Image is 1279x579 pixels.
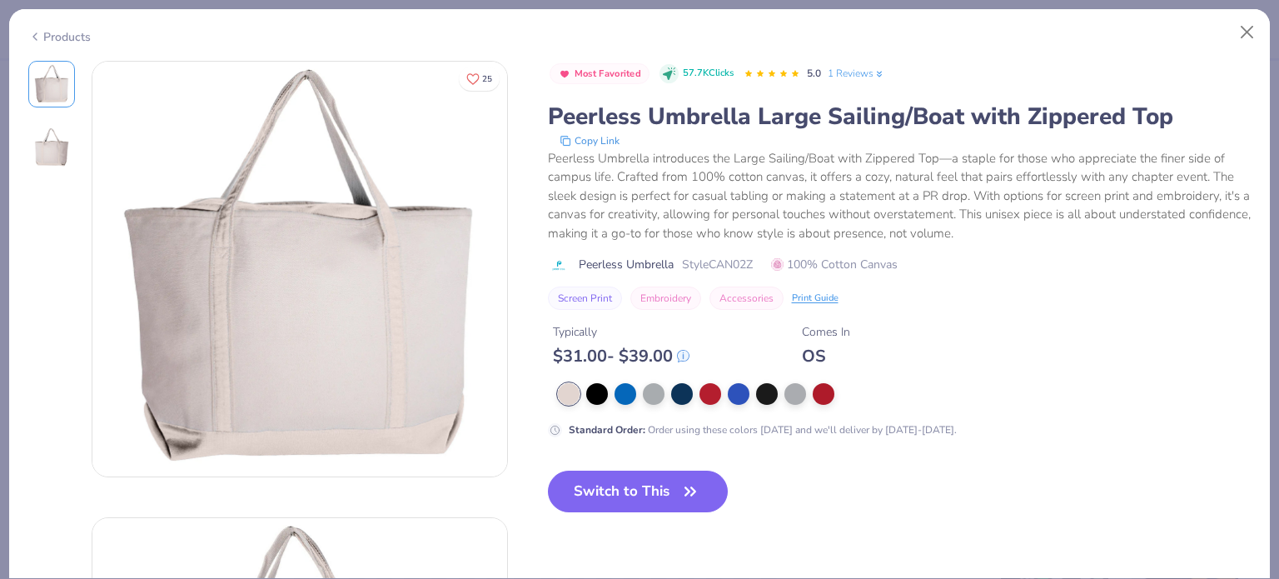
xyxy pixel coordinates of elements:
img: brand logo [548,259,570,272]
div: $ 31.00 - $ 39.00 [553,346,689,367]
button: Switch to This [548,471,729,512]
span: Style CAN02Z [682,256,753,273]
button: Accessories [709,287,784,310]
div: 5.0 Stars [744,61,800,87]
div: Print Guide [792,292,839,306]
div: Peerless Umbrella introduces the Large Sailing/Boat with Zippered Top—a staple for those who appr... [548,149,1252,243]
div: Typically [553,323,689,341]
strong: Standard Order : [569,423,645,437]
button: Screen Print [548,287,622,310]
a: 1 Reviews [828,66,885,81]
button: Like [459,67,500,91]
div: Peerless Umbrella Large Sailing/Boat with Zippered Top [548,101,1252,132]
button: Badge Button [550,63,650,85]
img: Front [32,64,72,104]
div: OS [802,346,850,367]
span: 25 [482,75,492,83]
span: Peerless Umbrella [579,256,674,273]
span: 100% Cotton Canvas [771,256,898,273]
span: Most Favorited [575,69,641,78]
div: Order using these colors [DATE] and we'll deliver by [DATE]-[DATE]. [569,422,957,437]
button: Embroidery [630,287,701,310]
img: Most Favorited sort [558,67,571,81]
div: Products [28,28,91,46]
div: Comes In [802,323,850,341]
img: Back [32,127,72,167]
img: Front [92,62,507,477]
span: 57.7K Clicks [683,67,734,81]
button: Close [1232,17,1263,48]
span: 5.0 [807,67,821,80]
button: copy to clipboard [555,132,625,149]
